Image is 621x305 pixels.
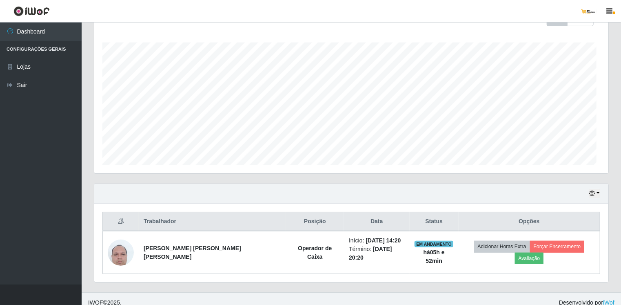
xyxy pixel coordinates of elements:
[366,237,401,244] time: [DATE] 14:20
[344,212,409,231] th: Data
[286,212,344,231] th: Posição
[459,212,600,231] th: Opções
[13,6,50,16] img: CoreUI Logo
[410,212,459,231] th: Status
[108,235,134,270] img: 1746696855335.jpeg
[474,241,530,252] button: Adicionar Horas Extra
[415,241,453,247] span: EM ANDAMENTO
[530,241,585,252] button: Forçar Encerramento
[515,253,544,264] button: Avaliação
[424,249,445,264] strong: há 05 h e 52 min
[139,212,286,231] th: Trabalhador
[298,245,332,260] strong: Operador de Caixa
[349,245,404,262] li: Término:
[349,236,404,245] li: Início:
[144,245,241,260] strong: [PERSON_NAME] [PERSON_NAME] [PERSON_NAME]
